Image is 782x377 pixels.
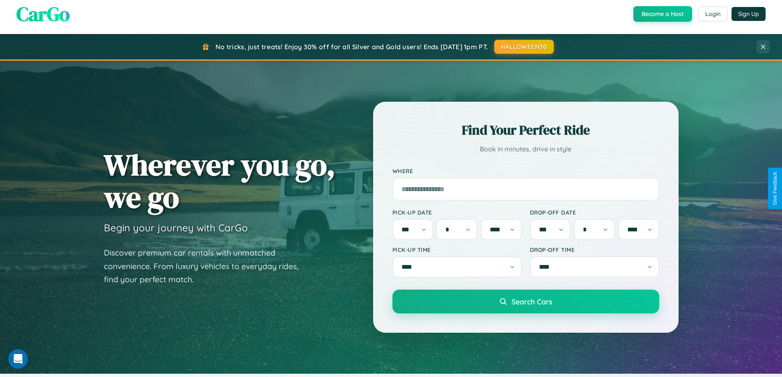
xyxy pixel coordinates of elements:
label: Pick-up Time [392,246,522,253]
label: Where [392,167,659,174]
h3: Begin your journey with CarGo [104,222,248,234]
button: Sign Up [732,7,766,21]
p: Book in minutes, drive in style [392,143,659,155]
h1: Wherever you go, we go [104,149,335,213]
span: Search Cars [511,297,552,306]
iframe: Intercom live chat [8,349,28,369]
h2: Find Your Perfect Ride [392,121,659,139]
button: HALLOWEEN30 [494,40,554,54]
label: Drop-off Time [530,246,659,253]
span: CarGo [16,0,70,27]
div: Give Feedback [772,172,778,205]
button: Become a Host [633,6,692,22]
label: Drop-off Date [530,209,659,216]
p: Discover premium car rentals with unmatched convenience. From luxury vehicles to everyday rides, ... [104,246,309,286]
label: Pick-up Date [392,209,522,216]
span: No tricks, just treats! Enjoy 30% off for all Silver and Gold users! Ends [DATE] 1pm PT. [216,43,488,51]
button: Search Cars [392,290,659,313]
button: Login [698,7,727,21]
